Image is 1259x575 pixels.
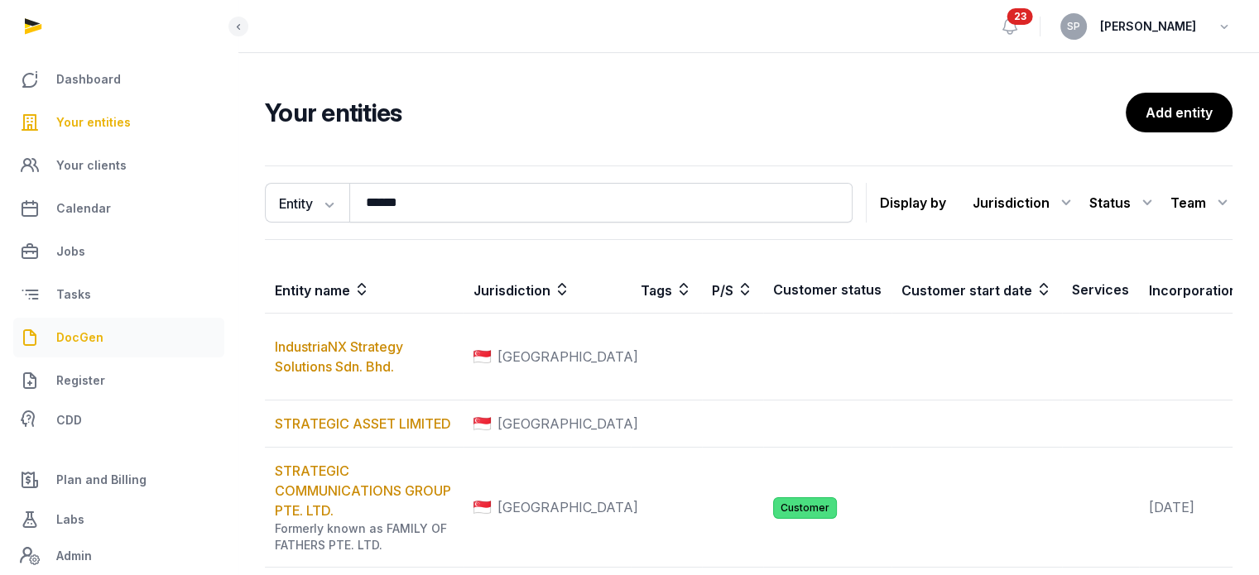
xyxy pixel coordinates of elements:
[13,539,224,573] a: Admin
[13,232,224,271] a: Jobs
[497,414,638,434] span: [GEOGRAPHIC_DATA]
[13,404,224,437] a: CDD
[13,275,224,314] a: Tasks
[891,266,1062,314] th: Customer start date
[56,69,121,89] span: Dashboard
[1089,189,1157,216] div: Status
[56,470,147,490] span: Plan and Billing
[56,285,91,304] span: Tasks
[275,462,451,519] a: STRATEGIC COMMUNICATIONS GROUP PTE. LTD.
[773,497,837,519] span: Customer
[702,266,763,314] th: P/S
[13,103,224,142] a: Your entities
[497,497,638,517] span: [GEOGRAPHIC_DATA]
[56,371,105,391] span: Register
[464,266,631,314] th: Jurisdiction
[275,520,463,553] div: Formerly known as FAMILY OF FATHERS PTE. LTD.
[13,189,224,228] a: Calendar
[275,415,451,432] a: STRATEGIC ASSET LIMITED
[880,189,946,216] p: Display by
[13,146,224,185] a: Your clients
[56,199,111,218] span: Calendar
[1126,93,1233,132] a: Add entity
[56,546,92,566] span: Admin
[631,266,702,314] th: Tags
[56,113,131,132] span: Your entities
[56,510,84,529] span: Labs
[275,338,403,375] a: IndustriaNX Strategy Solutions Sdn. Bhd.
[13,460,224,500] a: Plan and Billing
[56,328,103,347] span: DocGen
[13,500,224,539] a: Labs
[1100,17,1196,36] span: [PERSON_NAME]
[763,266,891,314] th: Customer status
[497,347,638,367] span: [GEOGRAPHIC_DATA]
[1067,22,1080,31] span: SP
[1007,8,1033,25] span: 23
[56,410,82,430] span: CDD
[973,189,1076,216] div: Jurisdiction
[265,98,1126,127] h2: Your entities
[56,242,85,261] span: Jobs
[13,60,224,99] a: Dashboard
[265,183,349,223] button: Entity
[56,156,127,175] span: Your clients
[265,266,464,314] th: Entity name
[13,318,224,357] a: DocGen
[1170,189,1233,216] div: Team
[13,361,224,400] a: Register
[1062,266,1139,314] th: Services
[1060,13,1087,40] button: SP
